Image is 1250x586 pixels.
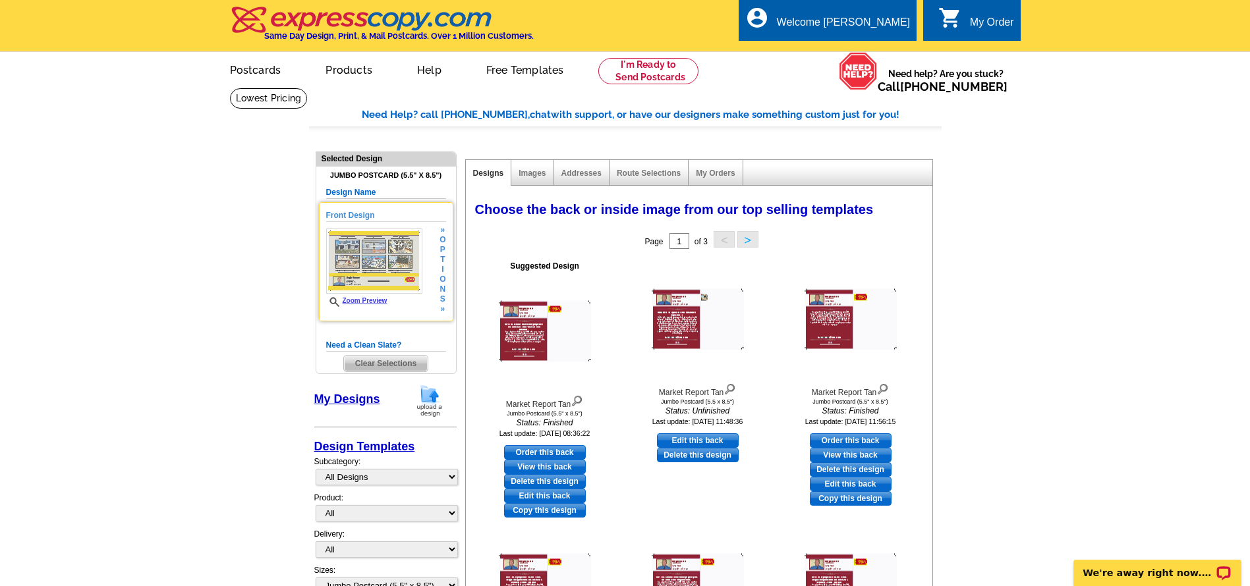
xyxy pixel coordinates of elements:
[304,53,393,84] a: Products
[839,52,878,90] img: help
[625,398,770,405] div: Jumbo Postcard (5.5 x 8.5")
[737,231,758,248] button: >
[805,289,897,350] img: Market Report Tan
[519,169,546,178] a: Images
[777,16,910,35] div: Welcome [PERSON_NAME]
[472,417,617,429] i: Status: Finished
[326,339,446,352] h5: Need a Clean Slate?
[805,417,896,425] small: Last update: [DATE] 11:56:15
[810,477,892,491] a: edit this design
[530,109,551,120] span: chat
[326,209,446,222] h5: Front Design
[778,398,923,405] div: Jumbo Postcard (5.5" x 8.5")
[326,186,446,199] h5: Design Name
[440,294,445,304] span: s
[209,53,302,84] a: Postcards
[314,528,457,564] div: Delivery:
[326,228,422,294] img: small-thumb.jpg
[745,6,769,30] i: account_circle
[504,503,586,518] a: Copy this design
[473,169,504,178] a: Designs
[499,301,591,362] img: Market Report Tan
[504,460,586,474] a: View this back
[696,169,735,178] a: My Orders
[878,80,1008,93] span: Call
[440,304,445,314] span: »
[440,265,445,275] span: i
[561,169,602,178] a: Addresses
[617,169,681,178] a: Route Selections
[440,255,445,265] span: t
[499,429,590,437] small: Last update: [DATE] 08:36:22
[724,381,736,395] img: view design details
[472,392,617,410] div: Market Report Tan
[316,152,456,165] div: Selected Design
[362,107,942,122] div: Need Help? call [PHONE_NUMBER], with support, or have our designers make something custom just fo...
[625,405,770,417] i: Status: Unfinished
[810,491,892,506] a: Copy this design
[878,67,1014,93] span: Need help? Are you stuck?
[326,297,387,304] a: Zoom Preview
[810,433,892,448] a: use this design
[938,14,1014,31] a: shopping_cart My Order
[657,448,739,462] a: Delete this design
[440,235,445,245] span: o
[510,261,579,271] b: Suggested Design
[314,492,457,528] div: Product:
[475,202,874,217] span: Choose the back or inside image from our top selling templates
[644,237,663,246] span: Page
[695,237,708,246] span: of 3
[571,392,583,407] img: view design details
[440,225,445,235] span: »
[810,462,892,477] a: Delete this design
[314,392,380,406] a: My Designs
[652,417,743,425] small: Last update: [DATE] 11:48:36
[970,16,1014,35] div: My Order
[900,80,1008,93] a: [PHONE_NUMBER]
[264,31,534,41] h4: Same Day Design, Print, & Mail Postcards. Over 1 Million Customers.
[440,284,445,294] span: n
[326,171,446,180] h4: Jumbo Postcard (5.5" x 8.5")
[504,489,586,503] a: edit this design
[314,456,457,492] div: Subcategory:
[440,245,445,255] span: p
[396,53,463,84] a: Help
[412,384,447,417] img: upload-design
[625,381,770,398] div: Market Report Tan
[465,53,585,84] a: Free Templates
[652,289,744,350] img: Market Report Tan
[472,410,617,417] div: Jumbo Postcard (5.5" x 8.5")
[314,440,415,453] a: Design Templates
[504,445,586,460] a: use this design
[714,231,735,248] button: <
[1065,545,1250,586] iframe: LiveChat chat widget
[504,474,586,489] a: Delete this design
[344,356,428,371] span: Clear Selections
[778,381,923,398] div: Market Report Tan
[778,405,923,417] i: Status: Finished
[657,433,739,448] a: use this design
[440,275,445,284] span: o
[230,16,534,41] a: Same Day Design, Print, & Mail Postcards. Over 1 Million Customers.
[938,6,962,30] i: shopping_cart
[876,381,889,395] img: view design details
[810,448,892,462] a: View this back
